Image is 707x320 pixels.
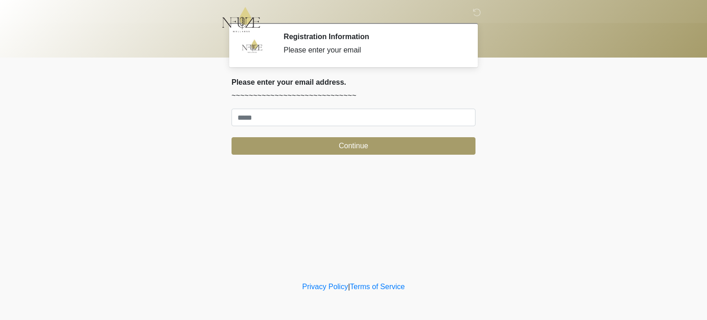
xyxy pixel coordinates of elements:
h2: Please enter your email address. [232,78,475,87]
img: NFuze Wellness Logo [222,7,260,32]
div: Please enter your email [284,45,462,56]
a: | [348,283,350,291]
p: ~~~~~~~~~~~~~~~~~~~~~~~~~~~~~ [232,90,475,101]
a: Privacy Policy [302,283,348,291]
a: Terms of Service [350,283,405,291]
img: Agent Avatar [238,32,266,60]
button: Continue [232,137,475,155]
